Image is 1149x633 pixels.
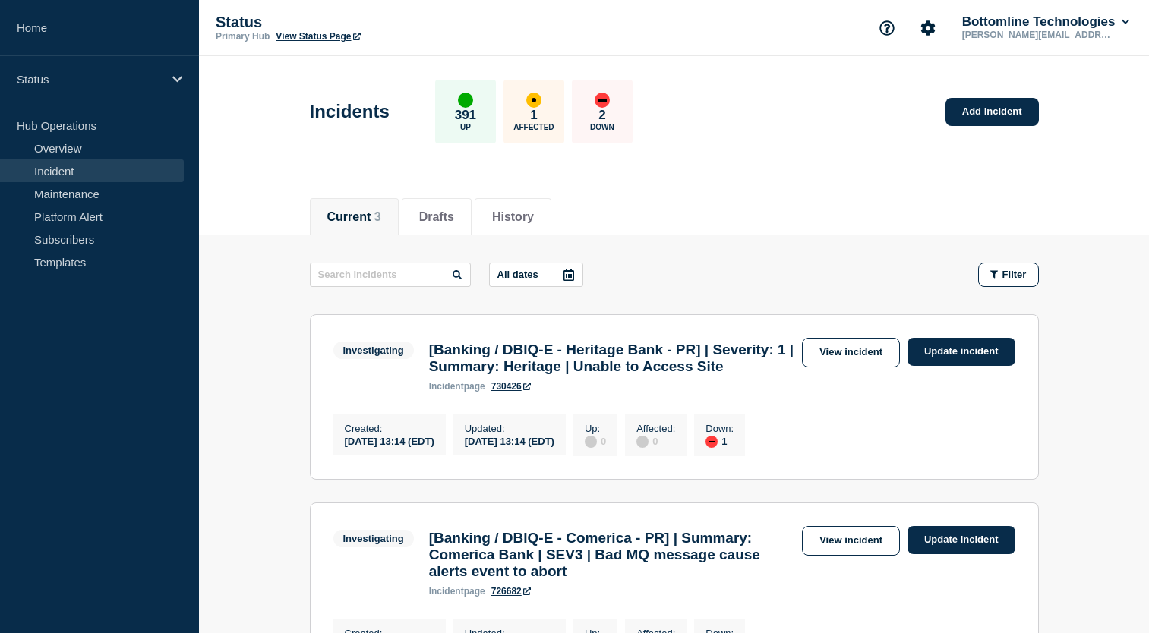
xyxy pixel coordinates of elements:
p: Down : [705,423,734,434]
button: Bottomline Technologies [959,14,1132,30]
a: 730426 [491,381,531,392]
div: up [458,93,473,108]
span: 3 [374,210,381,223]
button: All dates [489,263,583,287]
a: View Status Page [276,31,360,42]
a: 726682 [491,586,531,597]
p: Created : [345,423,434,434]
div: 0 [636,434,675,448]
div: [DATE] 13:14 (EDT) [465,434,554,447]
p: Primary Hub [216,31,270,42]
p: 2 [598,108,605,123]
div: down [595,93,610,108]
button: Current 3 [327,210,381,224]
p: 1 [530,108,537,123]
div: 0 [585,434,606,448]
a: View incident [802,338,900,367]
span: incident [429,586,464,597]
span: Filter [1002,269,1027,280]
div: affected [526,93,541,108]
p: Affected : [636,423,675,434]
button: Filter [978,263,1039,287]
input: Search incidents [310,263,471,287]
p: Status [216,14,519,31]
p: Up [460,123,471,131]
div: down [705,436,718,448]
p: Updated : [465,423,554,434]
div: disabled [636,436,649,448]
div: [DATE] 13:14 (EDT) [345,434,434,447]
h1: Incidents [310,101,390,122]
div: 1 [705,434,734,448]
button: Account settings [912,12,944,44]
p: [PERSON_NAME][EMAIL_ADDRESS][PERSON_NAME][DOMAIN_NAME] [959,30,1117,40]
button: History [492,210,534,224]
p: 391 [455,108,476,123]
a: Update incident [908,526,1015,554]
h3: [Banking / DBIQ-E - Heritage Bank - PR] | Severity: 1 | Summary: Heritage | Unable to Access Site [429,342,794,375]
h3: [Banking / DBIQ-E - Comerica - PR] | Summary: Comerica Bank | SEV3 | Bad MQ message cause alerts ... [429,530,794,580]
p: Affected [513,123,554,131]
a: Update incident [908,338,1015,366]
p: page [429,586,485,597]
span: incident [429,381,464,392]
a: View incident [802,526,900,556]
p: page [429,381,485,392]
a: Add incident [945,98,1039,126]
button: Drafts [419,210,454,224]
p: Up : [585,423,606,434]
div: disabled [585,436,597,448]
span: Investigating [333,342,414,359]
button: Support [871,12,903,44]
p: Down [590,123,614,131]
p: All dates [497,269,538,280]
p: Status [17,73,163,86]
span: Investigating [333,530,414,547]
